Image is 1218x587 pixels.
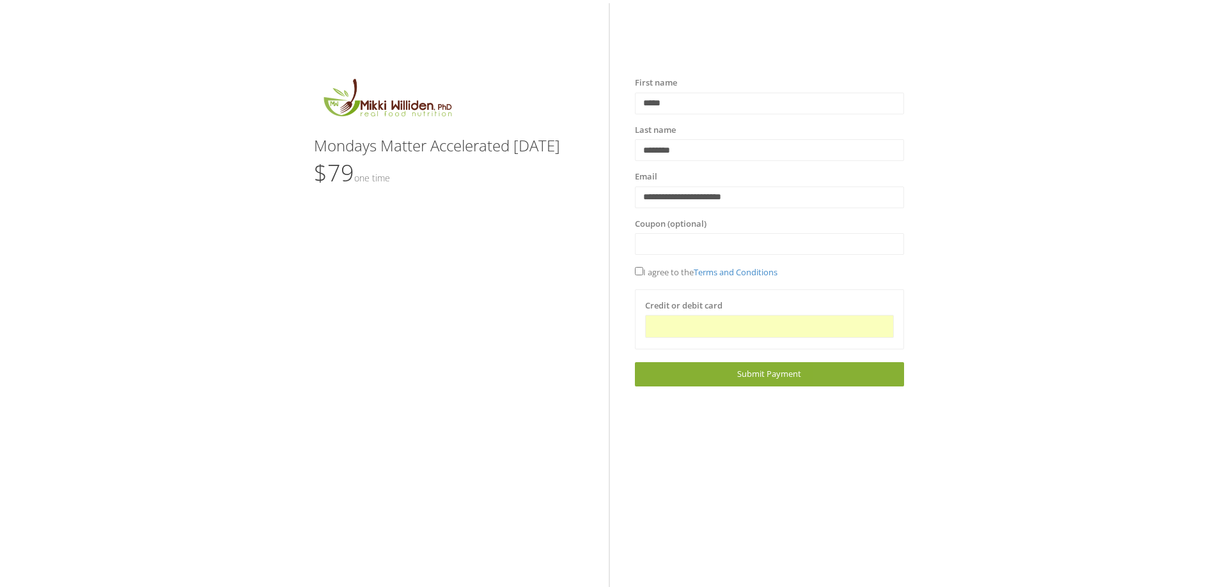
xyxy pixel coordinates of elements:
[635,171,657,183] label: Email
[635,362,904,386] a: Submit Payment
[314,137,583,154] h3: Mondays Matter Accelerated [DATE]
[635,124,676,137] label: Last name
[635,266,777,278] span: I agree to the
[645,300,722,312] label: Credit or debit card
[314,157,390,188] span: $79
[314,77,460,125] img: MikkiLogoMain.png
[635,77,677,89] label: First name
[694,266,777,278] a: Terms and Conditions
[354,172,390,184] small: One time
[653,321,886,332] iframe: Secure card payment input frame
[737,368,801,379] span: Submit Payment
[635,218,707,231] label: Coupon (optional)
